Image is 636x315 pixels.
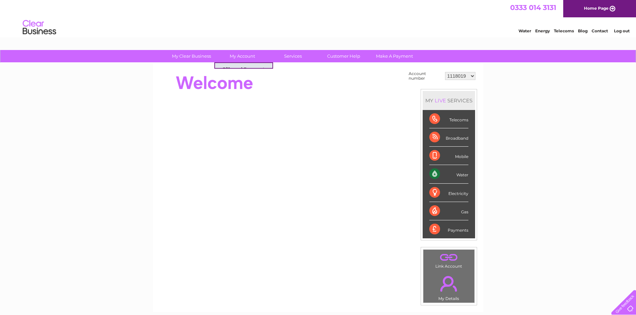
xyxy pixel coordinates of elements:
td: Account number [407,70,443,82]
td: Link Account [423,249,475,270]
a: Customer Help [316,50,371,62]
a: . [425,251,473,263]
a: Make A Payment [367,50,422,62]
a: Log out [614,28,630,33]
div: Clear Business is a trading name of Verastar Limited (registered in [GEOGRAPHIC_DATA] No. 3667643... [161,4,476,32]
div: Telecoms [429,110,468,128]
a: My Clear Business [164,50,219,62]
a: Water [518,28,531,33]
td: My Details [423,270,475,303]
a: Contact [592,28,608,33]
div: Water [429,165,468,183]
a: Blog [578,28,588,33]
div: Gas [429,202,468,220]
img: logo.png [22,17,56,38]
a: . [425,272,473,295]
div: Electricity [429,184,468,202]
div: Payments [429,220,468,238]
div: MY SERVICES [423,91,475,110]
a: My Account [215,50,270,62]
div: Mobile [429,147,468,165]
div: Broadband [429,128,468,147]
a: Telecoms [554,28,574,33]
a: Services [265,50,321,62]
div: LIVE [433,97,447,104]
a: Energy [535,28,550,33]
a: Bills and Payments [217,63,272,76]
a: 0333 014 3131 [510,3,556,12]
